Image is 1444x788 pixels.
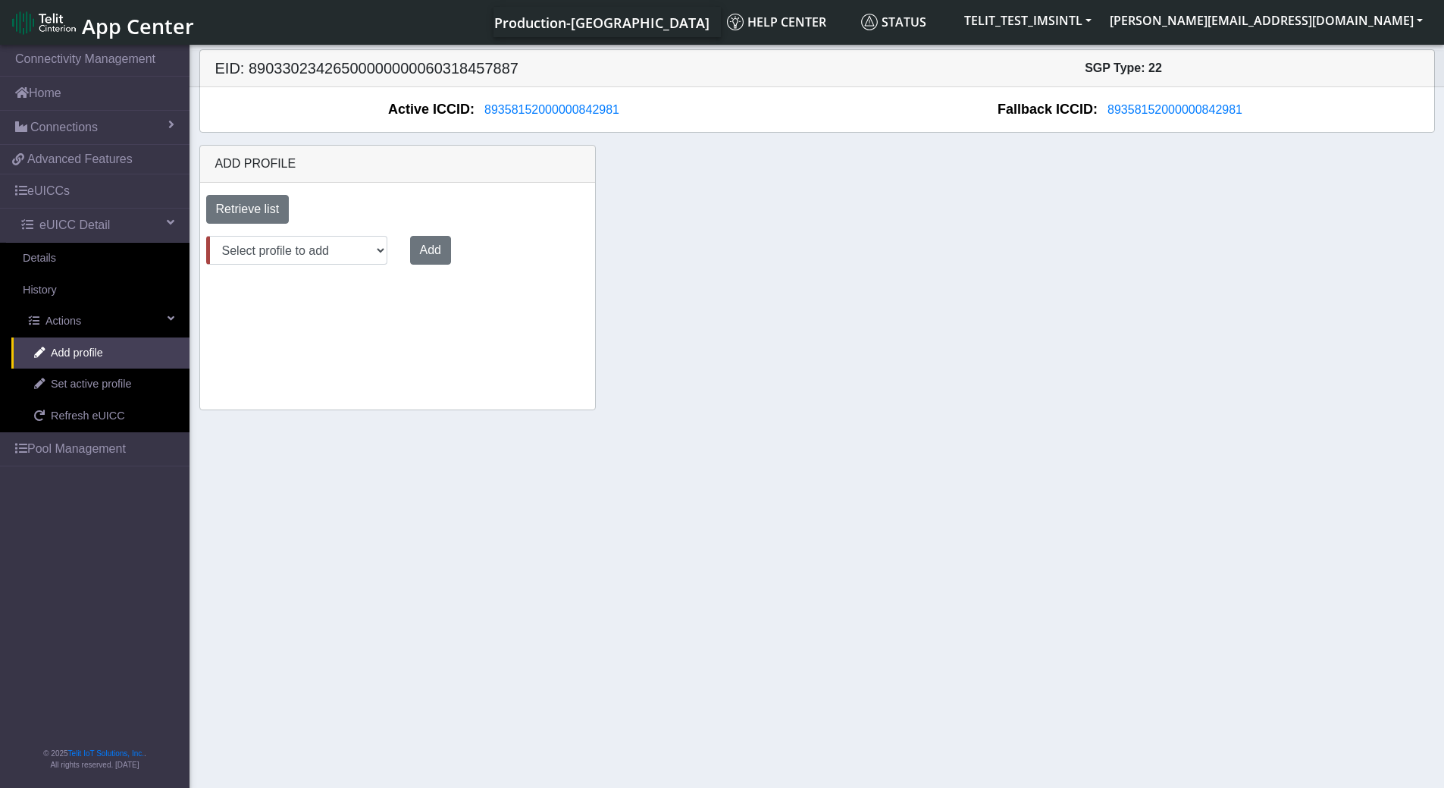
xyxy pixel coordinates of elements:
[12,6,192,39] a: App Center
[1101,7,1432,34] button: [PERSON_NAME][EMAIL_ADDRESS][DOMAIN_NAME]
[1085,61,1162,74] span: SGP Type: 22
[1098,100,1252,120] button: 89358152000000842981
[998,99,1098,120] span: Fallback ICCID:
[51,345,103,362] span: Add profile
[45,313,81,330] span: Actions
[27,150,133,168] span: Advanced Features
[68,749,144,758] a: Telit IoT Solutions, Inc.
[6,306,190,337] a: Actions
[30,118,98,137] span: Connections
[727,14,744,30] img: knowledge.svg
[388,99,475,120] span: Active ICCID:
[1107,103,1242,116] span: 89358152000000842981
[11,337,190,369] a: Add profile
[11,369,190,400] a: Set active profile
[475,100,629,120] button: 89358152000000842981
[861,14,878,30] img: status.svg
[39,216,110,234] span: eUICC Detail
[855,7,955,37] a: Status
[484,103,619,116] span: 89358152000000842981
[861,14,926,30] span: Status
[215,157,296,170] span: Add profile
[6,209,190,242] a: eUICC Detail
[721,7,855,37] a: Help center
[204,59,817,77] h5: EID: 89033023426500000000060318457887
[727,14,826,30] span: Help center
[82,12,194,40] span: App Center
[955,7,1101,34] button: TELIT_TEST_IMSINTL
[493,7,709,37] a: Your current platform instance
[410,236,451,265] button: Add
[494,14,709,32] span: Production-[GEOGRAPHIC_DATA]
[12,11,76,35] img: logo-telit-cinterion-gw-new.png
[206,195,290,224] button: Retrieve list
[51,408,125,425] span: Refresh eUICC
[11,400,190,432] a: Refresh eUICC
[51,376,131,393] span: Set active profile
